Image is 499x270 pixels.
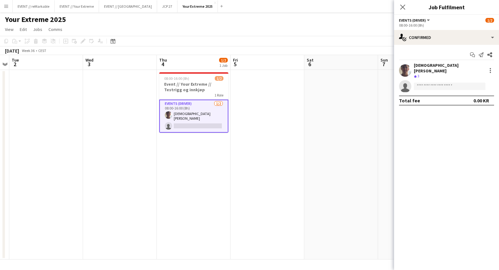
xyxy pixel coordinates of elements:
[307,57,314,63] span: Sat
[159,81,228,92] h3: Event // Your Extreme // Testrigg og innkjøp
[5,15,66,24] h1: Your Extreme 2025
[394,30,499,45] div: Confirmed
[33,27,42,32] span: Jobs
[13,0,55,12] button: EVENT // reMarkable
[5,27,14,32] span: View
[159,100,228,133] app-card-role: Events (Driver)1/208:00-16:00 (8h)[DEMOGRAPHIC_DATA][PERSON_NAME]
[17,25,29,33] a: Edit
[159,72,228,133] app-job-card: 08:00-16:00 (8h)1/2Event // Your Extreme // Testrigg og innkjøp1 RoleEvents (Driver)1/208:00-16:0...
[219,63,227,68] div: 1 Job
[20,27,27,32] span: Edit
[31,25,45,33] a: Jobs
[473,97,489,104] div: 0.00 KR
[12,57,19,63] span: Tue
[214,93,223,97] span: 1 Role
[38,48,46,53] div: CEST
[157,0,177,12] button: JCP 27
[232,61,238,68] span: 5
[215,76,223,81] span: 1/2
[399,18,431,23] button: Events (Driver)
[85,57,94,63] span: Wed
[164,76,189,81] span: 08:00-16:00 (8h)
[394,3,499,11] h3: Job Fulfilment
[399,97,420,104] div: Total fee
[158,61,167,68] span: 4
[219,58,228,62] span: 1/2
[20,48,36,53] span: Week 36
[99,0,157,12] button: EVENT // [GEOGRAPHIC_DATA]
[485,18,494,23] span: 1/2
[380,61,388,68] span: 7
[399,18,426,23] span: Events (Driver)
[85,61,94,68] span: 3
[399,23,494,28] div: 08:00-16:00 (8h)
[5,48,19,54] div: [DATE]
[55,0,99,12] button: EVENT // Your Extreme
[380,57,388,63] span: Sun
[46,25,65,33] a: Comms
[159,57,167,63] span: Thu
[11,61,19,68] span: 2
[306,61,314,68] span: 6
[418,74,419,78] span: 3
[177,0,218,12] button: Your Extreme 2025
[2,25,16,33] a: View
[233,57,238,63] span: Fri
[414,62,484,74] div: [DEMOGRAPHIC_DATA][PERSON_NAME]
[48,27,62,32] span: Comms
